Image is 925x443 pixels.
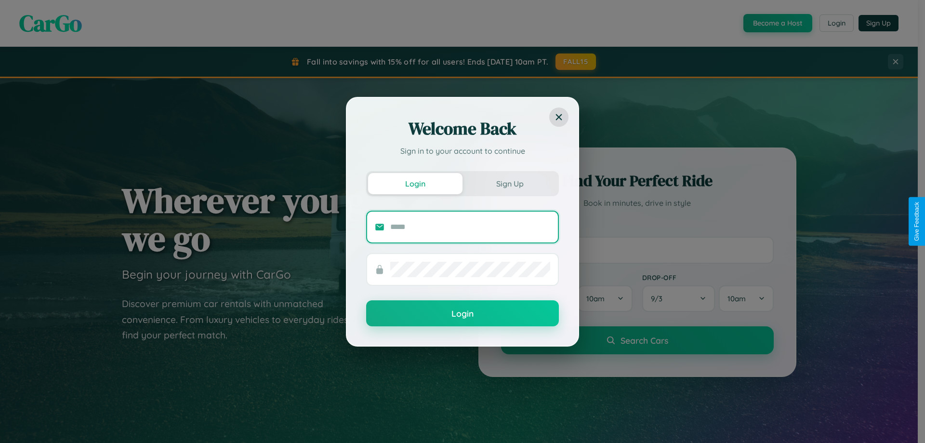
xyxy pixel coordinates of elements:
[366,145,559,157] p: Sign in to your account to continue
[368,173,462,194] button: Login
[913,202,920,241] div: Give Feedback
[366,117,559,140] h2: Welcome Back
[462,173,557,194] button: Sign Up
[366,300,559,326] button: Login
